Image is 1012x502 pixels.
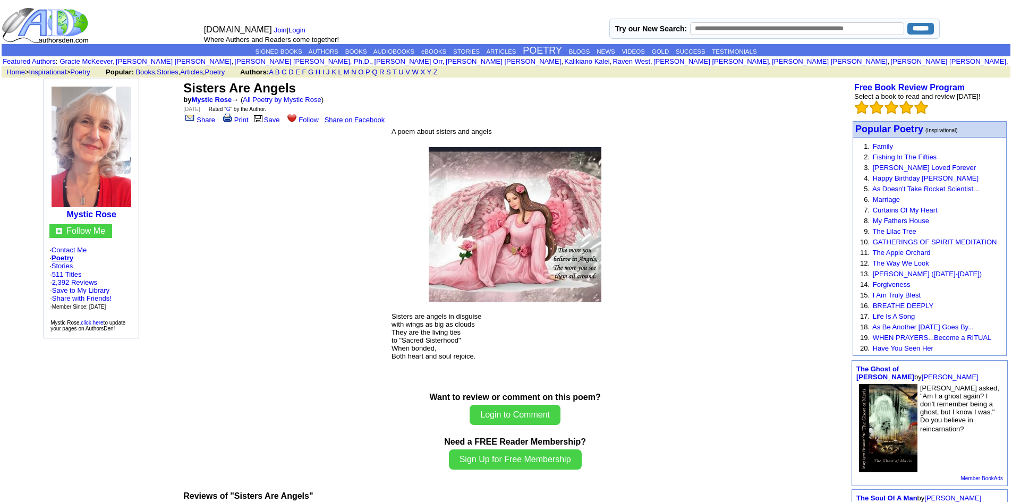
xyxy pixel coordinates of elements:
b: Popular: [106,68,134,76]
a: G [308,68,313,76]
font: 14. [860,280,870,288]
a: T [393,68,397,76]
font: i [563,59,564,65]
b: Want to review or comment on this poem? [430,393,601,402]
a: Login [288,26,305,34]
a: Share on Facebook [325,116,385,124]
font: [PERSON_NAME] asked, "Am I a ghost again? I don't remember being a ghost, but I know I was." Do y... [920,384,999,433]
a: Happy Birthday [PERSON_NAME] [873,174,979,182]
font: 2. [864,153,870,161]
font: · · · [49,246,133,311]
b: Free Book Review Program [854,83,965,92]
a: F [302,68,306,76]
a: eBOOKS [421,48,446,55]
img: library.gif [252,114,264,122]
a: [PERSON_NAME] Loved Forever [873,164,976,172]
a: R [379,68,384,76]
a: [PERSON_NAME] [PERSON_NAME] [446,57,561,65]
a: Raven West [613,57,650,65]
a: Articles [180,68,203,76]
a: My Fathers House [873,217,929,225]
a: Mystic Rose [191,96,232,104]
b: Need a FREE Reader Membership? [444,437,586,446]
a: Member BookAds [961,475,1003,481]
a: BREATHE DEEPLY [873,302,933,310]
a: [PERSON_NAME] [922,373,979,381]
a: Poetry [52,254,73,262]
a: Forgiveness [873,280,911,288]
font: Sisters are angels in disguise with wings as big as clouds They are the living ties to "Sacred Si... [392,312,481,360]
a: STORIES [453,48,480,55]
a: W [412,68,419,76]
a: Family [873,142,893,150]
a: BOOKS [345,48,367,55]
font: 1. [864,142,870,150]
font: by [183,96,232,104]
a: Home [6,68,25,76]
font: 5. [864,185,870,193]
a: Have You Seen Her [873,344,933,352]
a: V [405,68,410,76]
font: 15. [860,291,870,299]
a: A [269,68,273,76]
a: 2,392 Reviews [52,278,97,286]
a: Inspirational [29,68,66,76]
font: 4. [864,174,870,182]
font: i [611,59,613,65]
a: U [398,68,403,76]
a: [PERSON_NAME] [PERSON_NAME] [116,57,231,65]
a: [PERSON_NAME] [PERSON_NAME] [891,57,1006,65]
a: As Doesn't Take Rocket Scientist... [872,185,979,193]
font: Mystic Rose, to update your pages on AuthorsDen! [50,320,125,331]
a: Mystic Rose [66,210,116,219]
a: [PERSON_NAME] [924,494,981,502]
a: D [288,68,293,76]
a: [PERSON_NAME] [PERSON_NAME], Ph.D. [234,57,371,65]
button: Sign Up for Free Membership [449,449,582,470]
a: [PERSON_NAME] ([DATE]-[DATE]) [873,270,982,278]
font: Where Authors and Readers come together! [204,36,339,44]
a: All Poetry by Mystic Rose [243,96,321,104]
font: 16. [860,302,870,310]
img: logo_ad.gif [2,7,91,44]
img: bigemptystars.png [885,100,898,114]
a: Sign Up for Free Membership [449,455,582,464]
font: by [856,494,981,502]
label: Try our New Search: [615,24,687,33]
a: N [351,68,356,76]
a: Q [372,68,377,76]
a: Join [274,26,287,34]
a: Follow [285,116,319,124]
a: X [421,68,426,76]
font: (Inspirational) [925,127,958,133]
font: i [233,59,234,65]
a: Featured Authors [3,57,56,65]
font: A poem about sisters and angels [392,127,492,135]
a: Z [433,68,438,76]
font: i [771,59,772,65]
img: bigemptystars.png [914,100,928,114]
a: GOLD [652,48,669,55]
img: 72845.jpg [859,384,917,472]
a: L [338,68,342,76]
a: VIDEOS [622,48,644,55]
font: 6. [864,195,870,203]
a: [PERSON_NAME] [PERSON_NAME] [653,57,769,65]
a: Books [135,68,155,76]
a: O [358,68,363,76]
font: > > [3,68,104,76]
font: 18. [860,323,870,331]
font: 8. [864,217,870,225]
a: I Am Truly Blest [873,291,921,299]
font: , , , , , , , , , , [59,57,1009,65]
a: The Lilac Tree [872,227,916,235]
a: Poetry [205,68,225,76]
a: Stories [157,68,178,76]
font: | [274,26,309,34]
a: BLOGS [569,48,590,55]
font: Follow Me [66,226,105,235]
font: i [889,59,890,65]
font: · · [50,270,112,310]
a: As Be Another [DATE] Goes By... [872,323,974,331]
